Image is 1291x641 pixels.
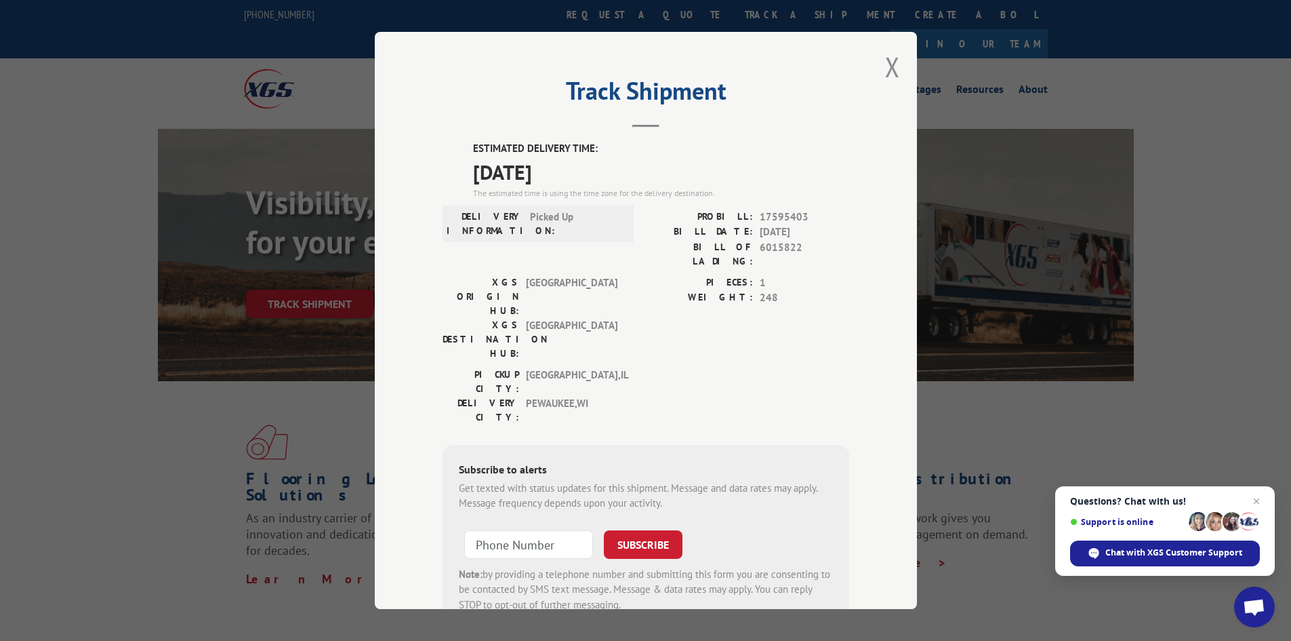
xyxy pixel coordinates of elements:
[760,240,849,269] span: 6015822
[760,210,849,225] span: 17595403
[1070,517,1184,527] span: Support is online
[646,225,753,240] label: BILL DATE:
[459,567,833,613] div: by providing a telephone number and submitting this form you are consenting to be contacted by SM...
[646,275,753,291] label: PIECES:
[459,568,483,581] strong: Note:
[604,530,682,559] button: SUBSCRIBE
[1105,547,1242,559] span: Chat with XGS Customer Support
[646,210,753,225] label: PROBILL:
[526,275,617,318] span: [GEOGRAPHIC_DATA]
[646,290,753,306] label: WEIGHT:
[473,157,849,187] span: [DATE]
[1070,541,1260,566] span: Chat with XGS Customer Support
[443,368,519,396] label: PICKUP CITY:
[443,396,519,425] label: DELIVERY CITY:
[459,461,833,481] div: Subscribe to alerts
[760,225,849,240] span: [DATE]
[464,530,593,559] input: Phone Number
[530,210,621,238] span: Picked Up
[443,318,519,361] label: XGS DESTINATION HUB:
[526,396,617,425] span: PEWAUKEE , WI
[459,481,833,511] div: Get texted with status updates for this shipment. Message and data rates may apply. Message frequ...
[885,49,900,85] button: Close modal
[526,318,617,361] span: [GEOGRAPHIC_DATA]
[473,187,849,199] div: The estimated time is using the time zone for the delivery destination.
[443,81,849,107] h2: Track Shipment
[760,275,849,291] span: 1
[526,368,617,396] span: [GEOGRAPHIC_DATA] , IL
[760,290,849,306] span: 248
[447,210,523,238] label: DELIVERY INFORMATION:
[443,275,519,318] label: XGS ORIGIN HUB:
[646,240,753,269] label: BILL OF LADING:
[473,141,849,157] label: ESTIMATED DELIVERY TIME:
[1234,587,1275,627] a: Open chat
[1070,496,1260,507] span: Questions? Chat with us!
